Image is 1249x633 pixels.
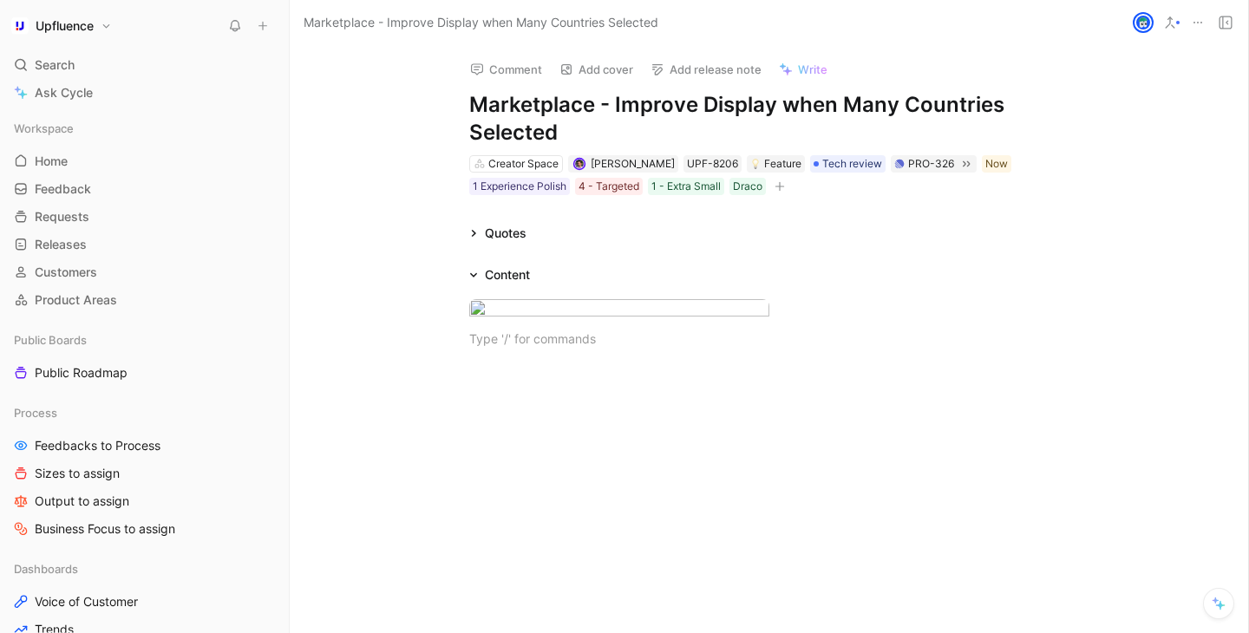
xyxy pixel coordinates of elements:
[750,155,801,173] div: Feature
[7,204,282,230] a: Requests
[14,404,57,421] span: Process
[35,493,129,510] span: Output to assign
[35,437,160,454] span: Feedbacks to Process
[1135,14,1152,31] img: avatar
[7,433,282,459] a: Feedbacks to Process
[488,155,559,173] div: Creator Space
[304,12,658,33] span: Marketplace - Improve Display when Many Countries Selected
[7,327,282,386] div: Public BoardsPublic Roadmap
[810,155,886,173] div: Tech review
[35,264,97,281] span: Customers
[35,180,91,198] span: Feedback
[35,364,128,382] span: Public Roadmap
[35,465,120,482] span: Sizes to assign
[651,178,721,195] div: 1 - Extra Small
[469,91,1069,147] h1: Marketplace - Improve Display when Many Countries Selected
[14,560,78,578] span: Dashboards
[14,120,74,137] span: Workspace
[7,115,282,141] div: Workspace
[575,159,585,168] img: avatar
[7,556,282,582] div: Dashboards
[7,14,116,38] button: UpfluenceUpfluence
[7,360,282,386] a: Public Roadmap
[552,57,641,82] button: Add cover
[7,589,282,615] a: Voice of Customer
[7,460,282,486] a: Sizes to assign
[985,155,1008,173] div: Now
[643,57,769,82] button: Add release note
[485,223,526,244] div: Quotes
[579,178,639,195] div: 4 - Targeted
[35,236,87,253] span: Releases
[35,593,138,610] span: Voice of Customer
[7,400,282,426] div: Process
[473,178,566,195] div: 1 Experience Polish
[7,400,282,542] div: ProcessFeedbacks to ProcessSizes to assignOutput to assignBusiness Focus to assign
[469,299,769,323] img: image.png
[822,155,882,173] span: Tech review
[747,155,805,173] div: 💡Feature
[7,148,282,174] a: Home
[462,264,537,285] div: Content
[771,57,835,82] button: Write
[35,208,89,225] span: Requests
[35,153,68,170] span: Home
[485,264,530,285] div: Content
[7,259,282,285] a: Customers
[687,155,738,173] div: UPF-8206
[462,57,550,82] button: Comment
[35,291,117,309] span: Product Areas
[7,488,282,514] a: Output to assign
[35,82,93,103] span: Ask Cycle
[798,62,827,77] span: Write
[35,520,175,538] span: Business Focus to assign
[36,18,94,34] h1: Upfluence
[7,176,282,202] a: Feedback
[11,17,29,35] img: Upfluence
[14,331,87,349] span: Public Boards
[7,287,282,313] a: Product Areas
[7,80,282,106] a: Ask Cycle
[462,223,533,244] div: Quotes
[591,157,675,170] span: [PERSON_NAME]
[908,155,954,173] div: PRO-326
[7,327,282,353] div: Public Boards
[7,516,282,542] a: Business Focus to assign
[7,232,282,258] a: Releases
[35,55,75,75] span: Search
[7,52,282,78] div: Search
[733,178,762,195] div: Draco
[750,159,761,169] img: 💡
